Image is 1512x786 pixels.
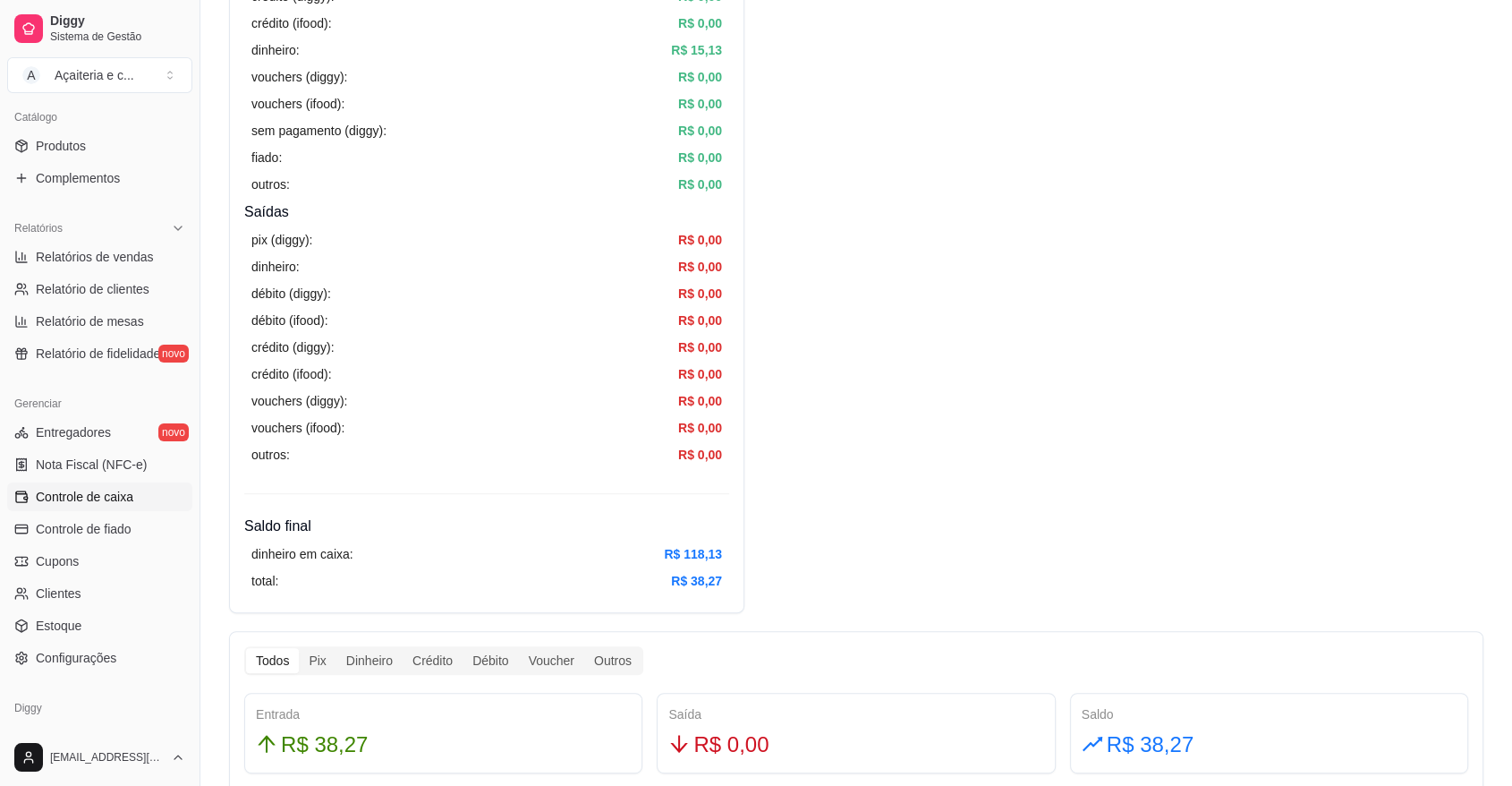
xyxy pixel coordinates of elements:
[7,103,192,132] div: Catálogo
[55,66,134,84] div: Açaiteria e c ...
[36,617,81,635] span: Estoque
[251,148,282,167] article: fiado:
[668,705,1043,724] div: Saída
[7,339,192,368] a: Relatório de fidelidadenovo
[7,307,192,336] a: Relatório de mesas
[251,67,347,87] article: vouchers (diggy):
[256,705,631,724] div: Entrada
[36,169,120,187] span: Complementos
[251,257,300,277] article: dinheiro:
[7,164,192,192] a: Complementos
[36,280,149,298] span: Relatório de clientes
[36,248,154,266] span: Relatórios de vendas
[7,418,192,447] a: Entregadoresnovo
[463,648,518,673] div: Débito
[403,648,463,673] div: Crédito
[678,13,722,33] article: R$ 0,00
[7,7,192,50] a: DiggySistema de Gestão
[251,284,331,303] article: débito (diggy):
[36,520,132,538] span: Controle de fiado
[1082,705,1457,724] div: Saldo
[36,728,74,746] span: Planos
[1107,728,1193,762] span: R$ 38,27
[251,311,328,330] article: débito (ifood):
[693,728,769,762] span: R$ 0,00
[668,733,690,755] span: arrow-down
[251,121,386,141] article: sem pagamento (diggy):
[664,544,722,564] article: R$ 118,13
[251,418,344,438] article: vouchers (ifood):
[671,40,722,60] article: R$ 15,13
[678,284,722,303] article: R$ 0,00
[678,311,722,330] article: R$ 0,00
[251,337,335,357] article: crédito (diggy):
[7,722,192,751] a: Planos
[251,445,290,465] article: outros:
[336,648,403,673] div: Dinheiro
[519,648,584,673] div: Voucher
[14,221,63,235] span: Relatórios
[246,648,299,673] div: Todos
[678,418,722,438] article: R$ 0,00
[678,121,722,141] article: R$ 0,00
[678,94,722,114] article: R$ 0,00
[36,137,86,155] span: Produtos
[36,423,111,441] span: Entregadores
[251,40,300,60] article: dinheiro:
[36,649,116,667] span: Configurações
[22,66,40,84] span: A
[256,733,277,755] span: arrow-up
[36,456,147,474] span: Nota Fiscal (NFC-e)
[678,148,722,167] article: R$ 0,00
[678,230,722,250] article: R$ 0,00
[36,585,81,602] span: Clientes
[36,488,133,506] span: Controle de caixa
[244,516,729,537] h4: Saldo final
[36,552,79,570] span: Cupons
[7,547,192,576] a: Cupons
[678,175,722,194] article: R$ 0,00
[251,13,331,33] article: crédito (ifood):
[50,13,185,30] span: Diggy
[299,648,336,673] div: Pix
[251,391,347,411] article: vouchers (diggy):
[7,275,192,303] a: Relatório de clientes
[50,30,185,44] span: Sistema de Gestão
[7,243,192,271] a: Relatórios de vendas
[281,728,368,762] span: R$ 38,27
[678,337,722,357] article: R$ 0,00
[671,571,722,591] article: R$ 38,27
[251,571,278,591] article: total:
[678,364,722,384] article: R$ 0,00
[7,132,192,160] a: Produtos
[50,750,164,765] span: [EMAIL_ADDRESS][DOMAIN_NAME]
[7,389,192,418] div: Gerenciar
[251,175,290,194] article: outros:
[678,445,722,465] article: R$ 0,00
[7,57,192,93] button: Select a team
[584,648,641,673] div: Outros
[251,230,312,250] article: pix (diggy):
[1082,733,1103,755] span: rise
[251,544,353,564] article: dinheiro em caixa:
[7,694,192,722] div: Diggy
[244,201,729,223] h4: Saídas
[7,515,192,543] a: Controle de fiado
[7,644,192,672] a: Configurações
[7,450,192,479] a: Nota Fiscal (NFC-e)
[7,483,192,511] a: Controle de caixa
[251,94,344,114] article: vouchers (ifood):
[7,736,192,779] button: [EMAIL_ADDRESS][DOMAIN_NAME]
[36,345,160,363] span: Relatório de fidelidade
[678,257,722,277] article: R$ 0,00
[251,364,331,384] article: crédito (ifood):
[7,579,192,608] a: Clientes
[678,67,722,87] article: R$ 0,00
[678,391,722,411] article: R$ 0,00
[7,611,192,640] a: Estoque
[36,312,144,330] span: Relatório de mesas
